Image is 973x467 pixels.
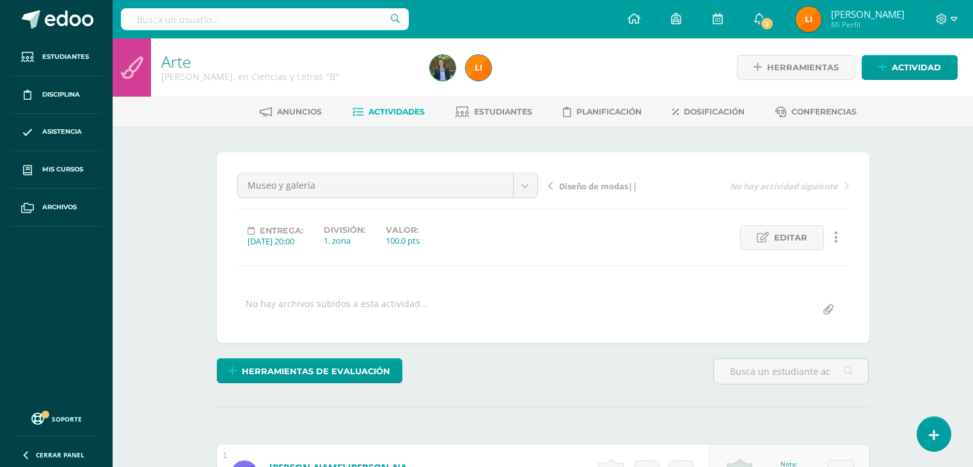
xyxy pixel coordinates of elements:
[248,173,503,198] span: Museo y galería
[386,235,420,246] div: 100.0 pts
[548,179,699,192] a: Diseño de modas||
[775,102,857,122] a: Conferencias
[238,173,537,198] a: Museo y galería
[161,51,191,72] a: Arte
[324,225,365,235] label: División:
[15,409,97,427] a: Soporte
[791,107,857,116] span: Conferencias
[767,56,839,79] span: Herramientas
[242,360,390,383] span: Herramientas de evaluación
[559,180,637,192] span: Diseño de modas||
[730,180,838,192] span: No hay actividad siguiente
[714,359,868,384] input: Busca un estudiante aquí...
[10,151,102,189] a: Mis cursos
[466,55,491,81] img: 28ecc1bf22103e0412e4709af4ae5810.png
[42,127,82,137] span: Asistencia
[121,8,409,30] input: Busca un usuario...
[10,38,102,76] a: Estudiantes
[324,235,365,246] div: 1. zona
[386,225,420,235] label: Valor:
[10,114,102,152] a: Asistencia
[52,415,82,423] span: Soporte
[10,189,102,226] a: Archivos
[892,56,941,79] span: Actividad
[455,102,532,122] a: Estudiantes
[737,55,855,80] a: Herramientas
[831,19,905,30] span: Mi Perfil
[246,297,428,322] div: No hay archivos subidos a esta actividad...
[430,55,455,81] img: 263df926455d1c941928614d974766ca.png
[161,52,415,70] h1: Arte
[248,235,303,247] div: [DATE] 20:00
[161,70,415,83] div: Quinto Bach. en Ciencias y Letras 'B'
[563,102,642,122] a: Planificación
[862,55,958,80] a: Actividad
[42,164,83,175] span: Mis cursos
[474,107,532,116] span: Estudiantes
[576,107,642,116] span: Planificación
[368,107,425,116] span: Actividades
[42,90,80,100] span: Disciplina
[774,226,807,249] span: Editar
[42,52,89,62] span: Estudiantes
[672,102,745,122] a: Dosificación
[217,358,402,383] a: Herramientas de evaluación
[10,76,102,114] a: Disciplina
[796,6,821,32] img: 28ecc1bf22103e0412e4709af4ae5810.png
[277,107,322,116] span: Anuncios
[352,102,425,122] a: Actividades
[260,226,303,235] span: Entrega:
[684,107,745,116] span: Dosificación
[36,450,84,459] span: Cerrar panel
[42,202,77,212] span: Archivos
[759,17,773,31] span: 3
[260,102,322,122] a: Anuncios
[831,8,905,20] span: [PERSON_NAME]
